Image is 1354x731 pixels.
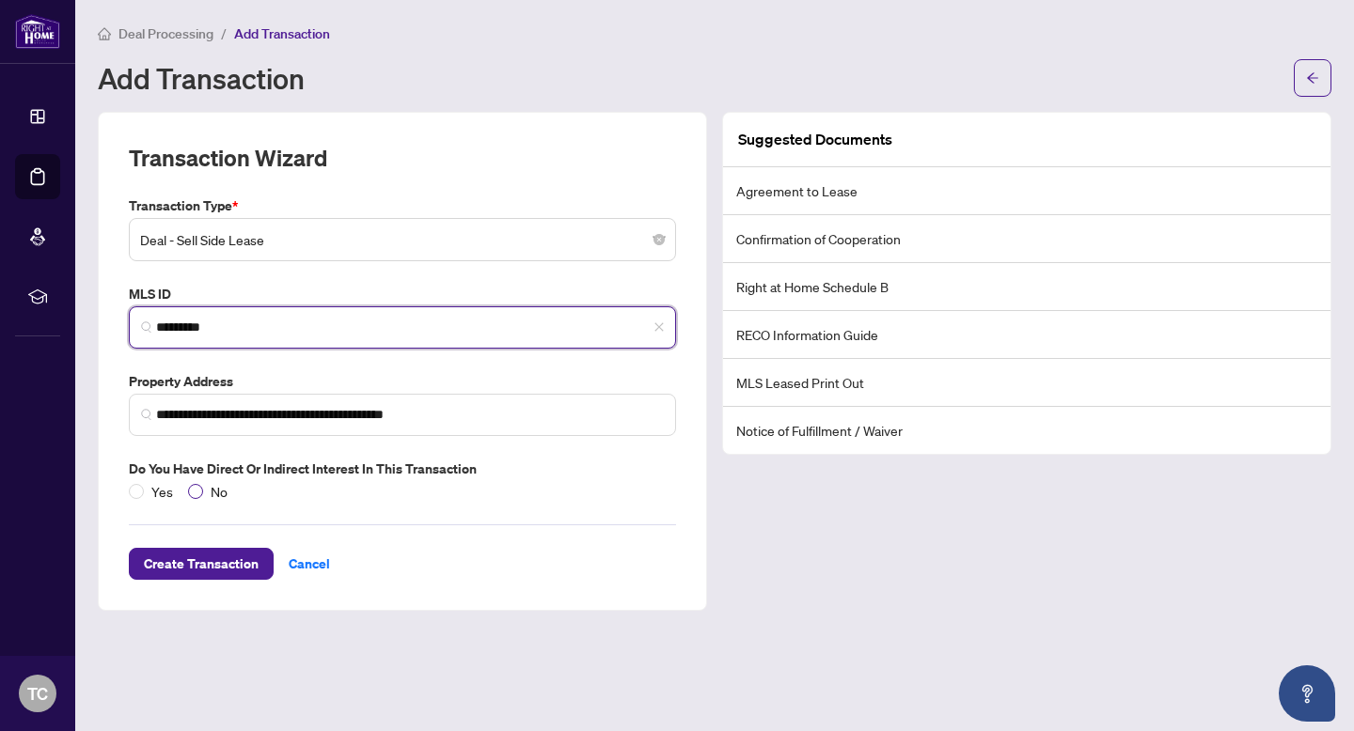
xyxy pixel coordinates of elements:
[140,222,665,257] span: Deal - Sell Side Lease
[289,549,330,579] span: Cancel
[653,321,665,333] span: close
[98,63,305,93] h1: Add Transaction
[129,143,327,173] h2: Transaction Wizard
[234,25,330,42] span: Add Transaction
[15,14,60,49] img: logo
[144,481,181,502] span: Yes
[129,195,676,216] label: Transaction Type
[129,548,274,580] button: Create Transaction
[1279,665,1335,722] button: Open asap
[723,263,1330,311] li: Right at Home Schedule B
[723,167,1330,215] li: Agreement to Lease
[129,284,676,304] label: MLS ID
[723,311,1330,359] li: RECO Information Guide
[203,481,235,502] span: No
[723,215,1330,263] li: Confirmation of Cooperation
[738,128,892,151] article: Suggested Documents
[27,680,48,707] span: TC
[221,23,227,44] li: /
[129,459,676,479] label: Do you have direct or indirect interest in this transaction
[274,548,345,580] button: Cancel
[653,234,665,245] span: close-circle
[1306,71,1319,85] span: arrow-left
[118,25,213,42] span: Deal Processing
[98,27,111,40] span: home
[141,321,152,333] img: search_icon
[723,359,1330,407] li: MLS Leased Print Out
[144,549,259,579] span: Create Transaction
[141,409,152,420] img: search_icon
[129,371,676,392] label: Property Address
[723,407,1330,454] li: Notice of Fulfillment / Waiver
